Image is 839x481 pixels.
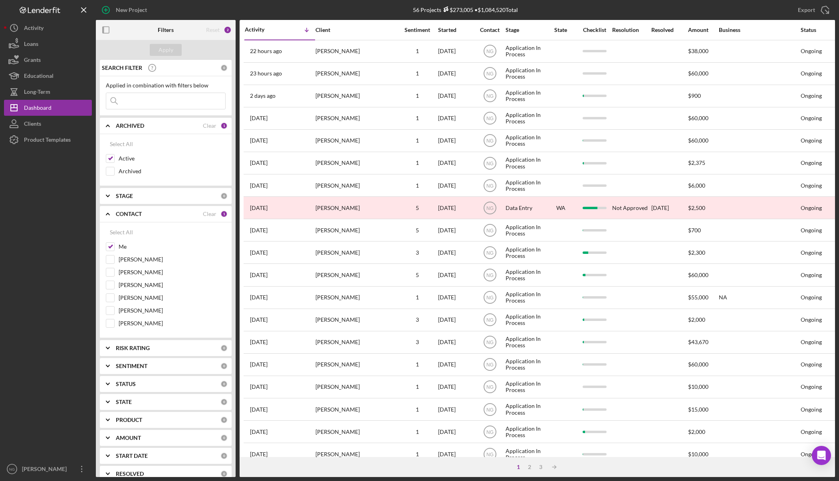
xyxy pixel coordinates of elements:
[438,197,474,218] div: [DATE]
[486,429,494,435] text: NG
[397,137,437,144] div: 1
[801,93,822,99] div: Ongoing
[801,182,822,189] div: Ongoing
[116,381,136,387] b: STATUS
[513,464,524,470] div: 1
[486,93,494,99] text: NG
[4,20,92,36] a: Activity
[159,44,173,56] div: Apply
[116,471,144,477] b: RESOLVED
[315,443,395,465] div: [PERSON_NAME]
[801,227,822,234] div: Ongoing
[719,27,799,33] div: Business
[315,85,395,107] div: [PERSON_NAME]
[688,159,705,166] span: $2,375
[438,421,474,442] div: [DATE]
[801,384,822,390] div: Ongoing
[24,84,50,102] div: Long-Term
[486,340,494,345] text: NG
[486,160,494,166] text: NG
[116,399,132,405] b: STATE
[116,417,142,423] b: PRODUCT
[96,2,155,18] button: New Project
[250,406,268,413] time: 2025-10-03 03:50
[250,294,268,301] time: 2025-10-08 21:43
[119,281,226,289] label: [PERSON_NAME]
[250,339,268,345] time: 2025-10-06 19:09
[24,100,52,118] div: Dashboard
[4,100,92,116] button: Dashboard
[116,435,141,441] b: AMOUNT
[315,421,395,442] div: [PERSON_NAME]
[801,70,822,77] div: Ongoing
[116,2,147,18] div: New Project
[801,160,822,166] div: Ongoing
[801,317,822,323] div: Ongoing
[315,130,395,151] div: [PERSON_NAME]
[315,41,395,62] div: [PERSON_NAME]
[397,182,437,189] div: 1
[315,242,395,263] div: [PERSON_NAME]
[438,443,474,465] div: [DATE]
[250,205,268,211] time: 2025-10-12 06:14
[106,82,226,89] div: Applied in combination with filters below
[4,461,92,477] button: NG[PERSON_NAME]
[438,264,474,285] div: [DATE]
[397,205,437,211] div: 5
[4,116,92,132] button: Clients
[203,211,216,217] div: Clear
[4,132,92,148] button: Product Templates
[220,380,228,388] div: 0
[688,383,708,390] span: $10,000
[506,421,544,442] div: Application In Process
[397,160,437,166] div: 1
[315,399,395,420] div: [PERSON_NAME]
[688,92,701,99] span: $900
[250,160,268,166] time: 2025-10-12 22:34
[486,116,494,121] text: NG
[397,272,437,278] div: 5
[801,406,822,413] div: Ongoing
[315,376,395,398] div: [PERSON_NAME]
[24,20,44,38] div: Activity
[801,137,822,144] div: Ongoing
[688,271,708,278] span: $60,000
[110,224,133,240] div: Select All
[4,52,92,68] a: Grants
[438,399,474,420] div: [DATE]
[315,354,395,375] div: [PERSON_NAME]
[506,108,544,129] div: Application In Process
[397,317,437,323] div: 3
[315,152,395,174] div: [PERSON_NAME]
[315,108,395,129] div: [PERSON_NAME]
[119,268,226,276] label: [PERSON_NAME]
[116,345,150,351] b: RISK RATING
[150,44,182,56] button: Apply
[220,398,228,406] div: 0
[506,63,544,84] div: Application In Process
[203,123,216,129] div: Clear
[397,48,437,54] div: 1
[397,339,437,345] div: 3
[438,175,474,196] div: [DATE]
[688,249,705,256] span: $2,300
[4,68,92,84] button: Educational
[220,362,228,370] div: 0
[220,452,228,459] div: 0
[119,243,226,251] label: Me
[486,384,494,390] text: NG
[790,2,835,18] button: Export
[315,264,395,285] div: [PERSON_NAME]
[612,205,648,211] div: Not Approved
[801,294,822,301] div: Ongoing
[798,2,815,18] div: Export
[438,27,474,33] div: Started
[397,93,437,99] div: 1
[486,49,494,54] text: NG
[688,294,708,301] span: $55,000
[486,138,494,144] text: NG
[119,307,226,315] label: [PERSON_NAME]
